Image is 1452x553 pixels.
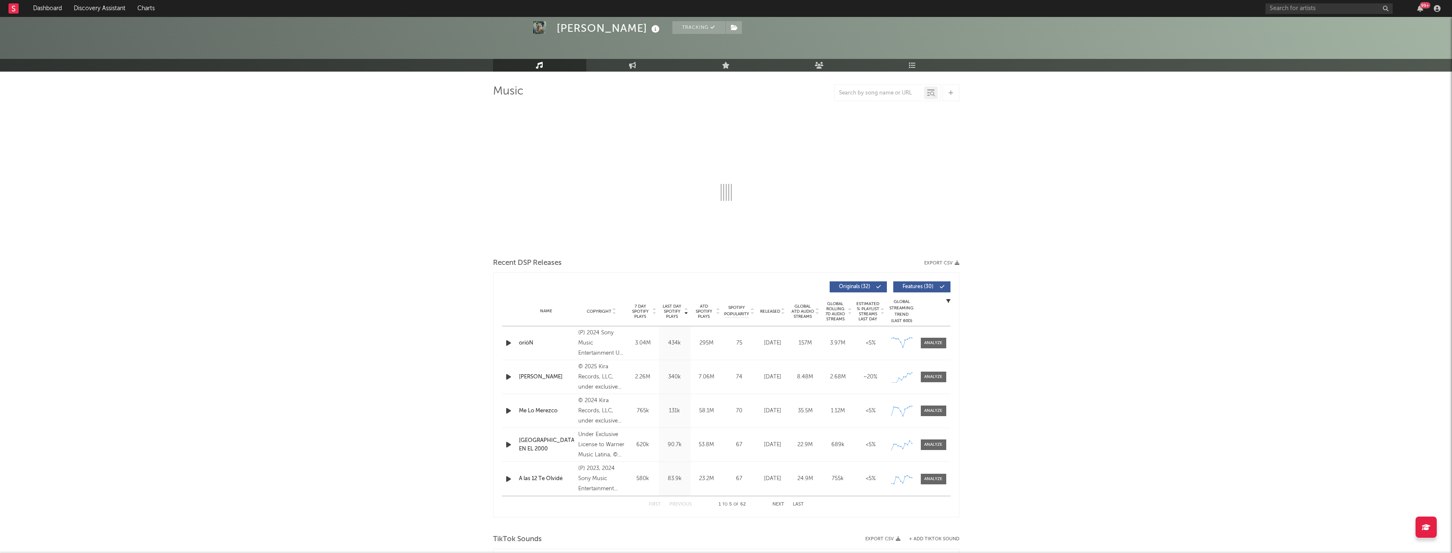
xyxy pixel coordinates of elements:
[758,475,787,483] div: [DATE]
[661,339,688,347] div: 434k
[772,502,784,507] button: Next
[629,373,657,381] div: 2.26M
[791,475,819,483] div: 24.9M
[791,407,819,415] div: 35.5M
[661,407,688,415] div: 131k
[578,396,624,426] div: © 2024 Kira Records, LLC, under exclusive license to Warner Music Latina Inc.
[900,537,959,542] button: + Add TikTok Sound
[693,441,720,449] div: 53.8M
[856,373,885,381] div: ~ 20 %
[519,339,574,347] a: orióN
[519,436,574,453] a: [GEOGRAPHIC_DATA] EN EL 2000
[824,339,852,347] div: 3.97M
[722,503,727,506] span: to
[856,407,885,415] div: <5%
[693,373,720,381] div: 7.06M
[629,441,657,449] div: 620k
[693,475,720,483] div: 23.2M
[856,441,885,449] div: <5%
[791,441,819,449] div: 22.9M
[856,301,880,322] span: Estimated % Playlist Streams Last Day
[669,502,692,507] button: Previous
[835,284,874,289] span: Originals ( 32 )
[889,299,914,324] div: Global Streaming Trend (Last 60D)
[725,339,754,347] div: 75
[649,502,661,507] button: First
[758,441,787,449] div: [DATE]
[758,373,787,381] div: [DATE]
[725,373,754,381] div: 74
[519,373,574,381] a: [PERSON_NAME]
[725,441,754,449] div: 67
[793,502,804,507] button: Last
[578,362,624,392] div: © 2025 Kira Records, LLC, under exclusive license to Warner Music Latina Inc.
[709,500,755,510] div: 1 5 62
[758,407,787,415] div: [DATE]
[493,258,562,268] span: Recent DSP Releases
[661,475,688,483] div: 83.9k
[578,328,624,358] div: (P) 2024 Sony Music Entertainment US Latin LLC
[830,281,887,292] button: Originals(32)
[758,339,787,347] div: [DATE]
[909,537,959,542] button: + Add TikTok Sound
[791,373,819,381] div: 8.48M
[578,464,624,494] div: (P) 2023, 2024 Sony Music Entertainment México, S.A. de C.V.
[661,304,683,319] span: Last Day Spotify Plays
[1420,2,1430,8] div: 99 +
[824,407,852,415] div: 1.12M
[924,261,959,266] button: Export CSV
[519,308,574,314] div: Name
[578,430,624,460] div: Under Exclusive License to Warner Music Latina, © 2023 Kira Records, LLC
[865,536,900,542] button: Export CSV
[856,339,885,347] div: <5%
[791,304,814,319] span: Global ATD Audio Streams
[733,503,739,506] span: of
[791,339,819,347] div: 157M
[493,534,542,545] span: TikTok Sounds
[587,309,611,314] span: Copyright
[824,373,852,381] div: 2.68M
[629,407,657,415] div: 765k
[693,407,720,415] div: 58.1M
[629,475,657,483] div: 580k
[725,475,754,483] div: 67
[629,304,652,319] span: 7 Day Spotify Plays
[693,339,720,347] div: 295M
[760,309,780,314] span: Released
[899,284,938,289] span: Features ( 30 )
[557,21,662,35] div: [PERSON_NAME]
[1417,5,1423,12] button: 99+
[1265,3,1393,14] input: Search for artists
[724,305,749,317] span: Spotify Popularity
[824,441,852,449] div: 689k
[824,475,852,483] div: 755k
[519,475,574,483] a: A las 12 Te Olvidé
[893,281,950,292] button: Features(30)
[725,407,754,415] div: 70
[856,475,885,483] div: <5%
[661,373,688,381] div: 340k
[672,21,725,34] button: Tracking
[661,441,688,449] div: 90.7k
[629,339,657,347] div: 3.04M
[519,407,574,415] a: Me Lo Merezco
[835,90,924,97] input: Search by song name or URL
[693,304,715,319] span: ATD Spotify Plays
[824,301,847,322] span: Global Rolling 7D Audio Streams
